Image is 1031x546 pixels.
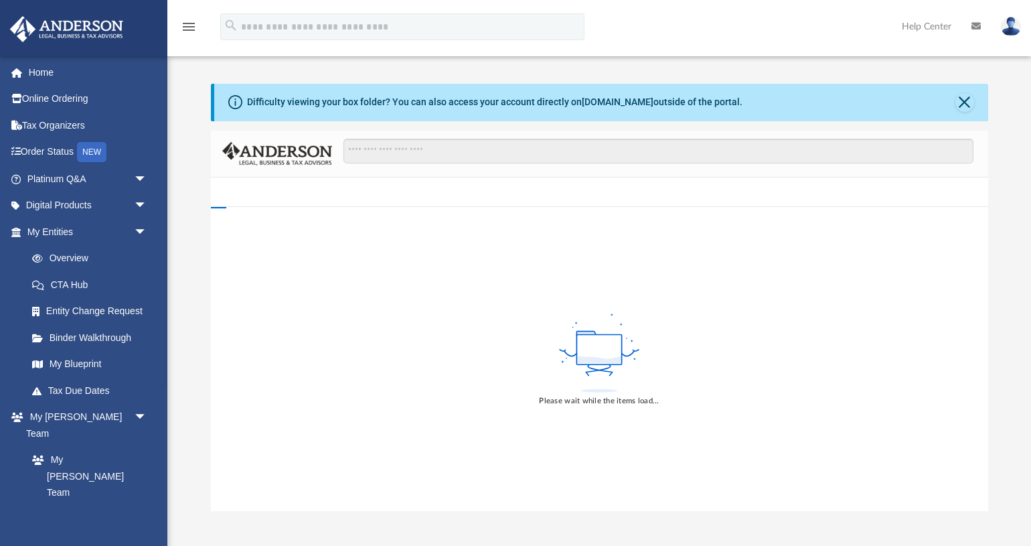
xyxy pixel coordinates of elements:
input: Search files and folders [343,139,973,164]
a: Order StatusNEW [9,139,167,166]
a: Tax Due Dates [19,377,167,404]
div: NEW [77,142,106,162]
button: Close [955,93,974,112]
a: My [PERSON_NAME] Teamarrow_drop_down [9,404,161,447]
a: My Entitiesarrow_drop_down [9,218,167,245]
a: Platinum Q&Aarrow_drop_down [9,165,167,192]
div: Difficulty viewing your box folder? You can also access your account directly on outside of the p... [247,95,742,109]
img: Anderson Advisors Platinum Portal [6,16,127,42]
i: search [224,18,238,33]
span: arrow_drop_down [134,165,161,193]
a: Tax Organizers [9,112,167,139]
span: arrow_drop_down [134,192,161,220]
a: Home [9,59,167,86]
a: Online Ordering [9,86,167,113]
a: Binder Walkthrough [19,324,167,351]
a: My [PERSON_NAME] Team [19,447,154,506]
span: arrow_drop_down [134,218,161,246]
a: Entity Change Request [19,298,167,325]
a: My Blueprint [19,351,161,378]
a: [DOMAIN_NAME] [582,96,653,107]
a: Overview [19,245,167,272]
span: arrow_drop_down [134,404,161,431]
div: Please wait while the items load... [539,395,659,407]
i: menu [181,19,197,35]
a: CTA Hub [19,271,167,298]
img: User Pic [1001,17,1021,36]
a: menu [181,25,197,35]
a: Digital Productsarrow_drop_down [9,192,167,219]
